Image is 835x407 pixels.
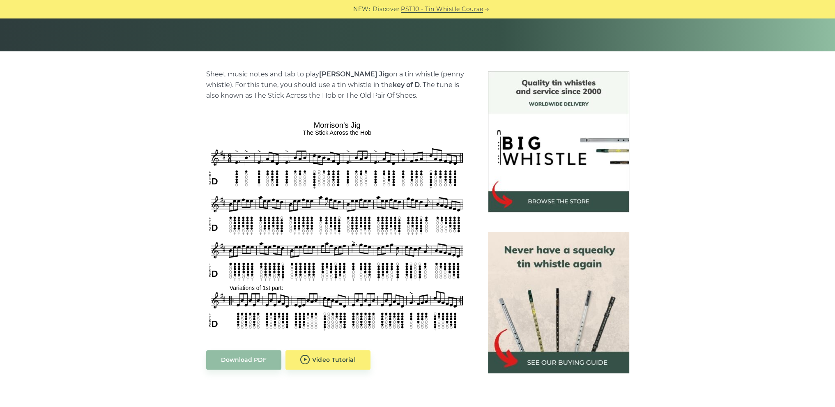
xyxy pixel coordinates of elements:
[285,350,371,370] a: Video Tutorial
[373,5,400,14] span: Discover
[353,5,370,14] span: NEW:
[488,232,629,373] img: tin whistle buying guide
[401,5,483,14] a: PST10 - Tin Whistle Course
[393,81,420,89] strong: key of D
[206,69,468,101] p: Sheet music notes and tab to play on a tin whistle (penny whistle). For this tune, you should use...
[488,71,629,212] img: BigWhistle Tin Whistle Store
[206,118,468,333] img: Morrison's Jig Tin Whistle Tabs & Sheet Music
[319,70,389,78] strong: [PERSON_NAME] Jig
[206,350,281,370] a: Download PDF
